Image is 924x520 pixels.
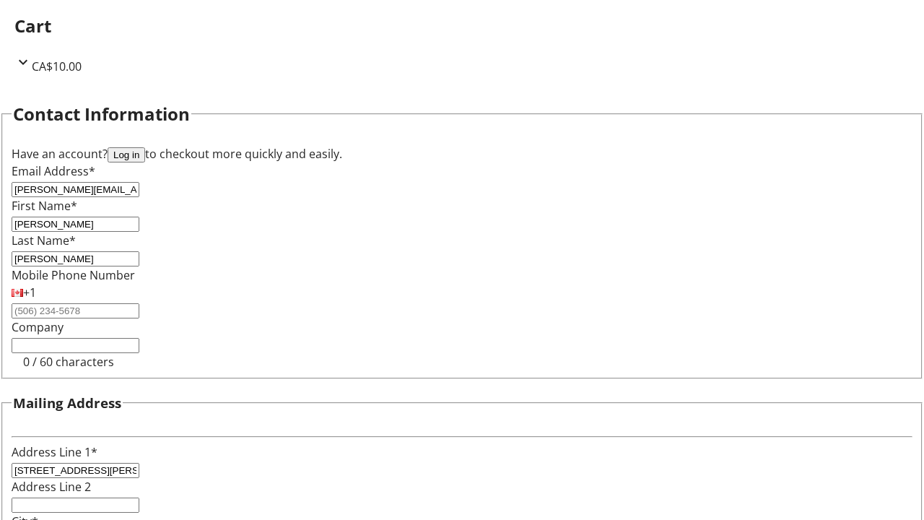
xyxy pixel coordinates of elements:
div: Have an account? to checkout more quickly and easily. [12,145,912,162]
h2: Cart [14,13,910,39]
label: Email Address* [12,163,95,179]
h2: Contact Information [13,101,190,127]
label: Address Line 2 [12,479,91,495]
label: First Name* [12,198,77,214]
tr-character-limit: 0 / 60 characters [23,354,114,370]
h3: Mailing Address [13,393,121,413]
label: Mobile Phone Number [12,267,135,283]
label: Address Line 1* [12,444,97,460]
input: Address [12,463,139,478]
label: Last Name* [12,233,76,248]
span: CA$10.00 [32,58,82,74]
button: Log in [108,147,145,162]
label: Company [12,319,64,335]
input: (506) 234-5678 [12,303,139,318]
